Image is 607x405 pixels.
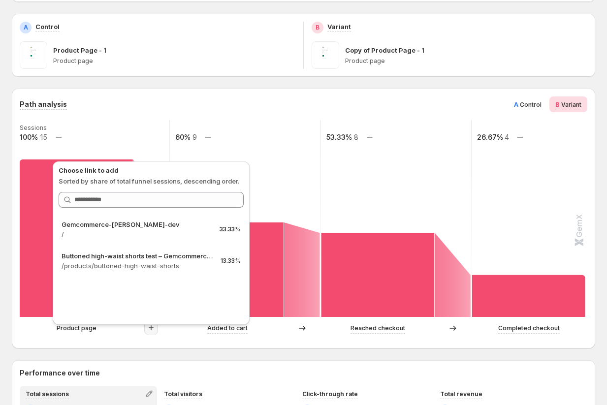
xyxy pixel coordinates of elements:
[24,24,28,31] h2: A
[59,165,244,175] p: Choose link to add
[312,41,339,69] img: Copy of Product Page - 1
[354,133,358,141] text: 8
[520,101,542,108] span: Control
[26,390,69,398] span: Total sessions
[62,261,213,271] p: /products/buttoned-high-waist-shorts
[321,233,435,317] path: Reached checkout: 8
[192,133,197,141] text: 9
[327,22,351,31] p: Variant
[35,22,60,31] p: Control
[345,57,587,65] p: Product page
[477,133,503,141] text: 26.67%
[20,124,47,131] text: Sessions
[207,323,248,333] p: Added to cart
[164,390,202,398] span: Total visitors
[514,100,518,108] span: A
[472,275,585,317] path: Completed checkout: 4
[57,323,96,333] p: Product page
[20,368,587,378] h2: Performance over time
[326,133,352,141] text: 53.33%
[20,41,47,69] img: Product Page - 1
[221,257,241,265] p: 13.33%
[220,225,241,233] p: 33.33%
[62,229,212,239] p: /
[62,251,213,261] p: Buttoned high-waist shorts test – Gemcommerce-[PERSON_NAME]-dev
[170,222,284,317] path: Added to cart: 9
[302,390,358,398] span: Click-through rate
[20,133,38,141] text: 100%
[505,133,509,141] text: 4
[59,176,244,186] p: Sorted by share of total funnel sessions, descending order.
[53,45,106,55] p: Product Page - 1
[175,133,191,141] text: 60%
[440,390,482,398] span: Total revenue
[53,57,295,65] p: Product page
[40,133,47,141] text: 15
[345,45,424,55] p: Copy of Product Page - 1
[561,101,581,108] span: Variant
[498,323,560,333] p: Completed checkout
[62,219,212,229] p: Gemcommerce-[PERSON_NAME]-dev
[555,100,560,108] span: B
[20,99,67,109] h3: Path analysis
[351,323,405,333] p: Reached checkout
[316,24,319,31] h2: B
